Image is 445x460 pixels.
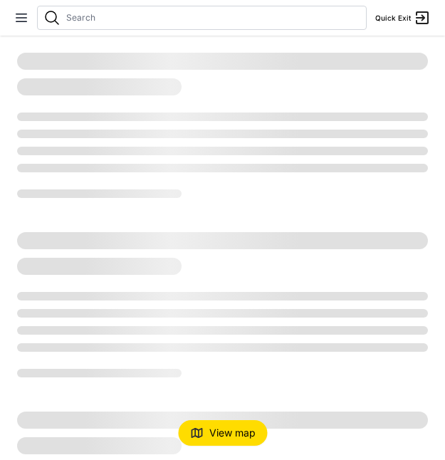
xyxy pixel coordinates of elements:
[178,420,267,446] button: View map
[209,426,256,440] span: View map
[189,427,204,440] img: map-icon.svg
[66,12,360,23] input: Search
[375,13,411,23] span: Quick Exit
[375,9,431,26] a: Quick Exit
